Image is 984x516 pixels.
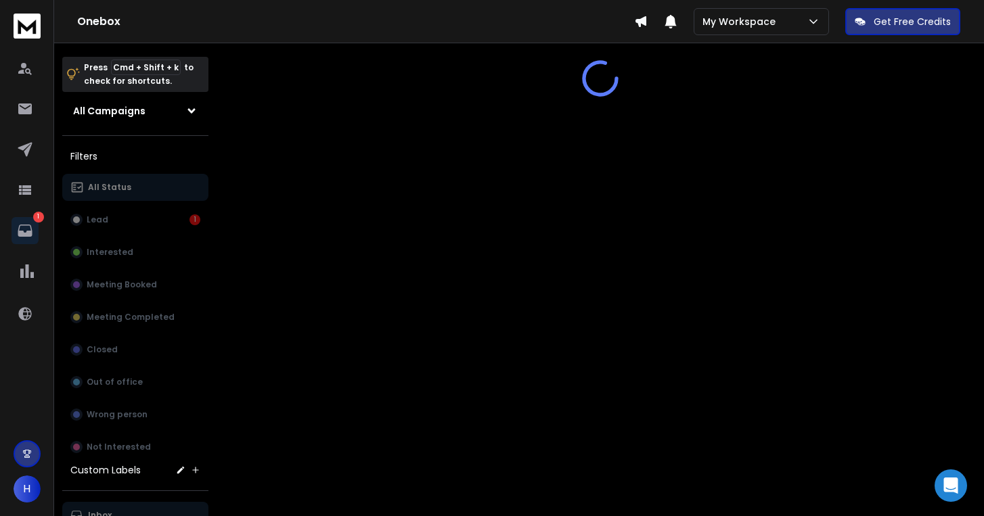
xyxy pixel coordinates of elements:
p: 1 [33,212,44,222]
button: Get Free Credits [845,8,960,35]
a: 1 [12,217,39,244]
span: Cmd + Shift + k [111,60,181,75]
h3: Custom Labels [70,463,141,477]
p: Get Free Credits [874,15,951,28]
p: Press to check for shortcuts. [84,61,194,88]
h1: All Campaigns [73,104,146,118]
h3: Filters [62,147,208,166]
p: My Workspace [702,15,781,28]
button: H [14,475,41,502]
h1: Onebox [77,14,634,30]
img: logo [14,14,41,39]
button: All Campaigns [62,97,208,124]
div: Open Intercom Messenger [935,469,967,502]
